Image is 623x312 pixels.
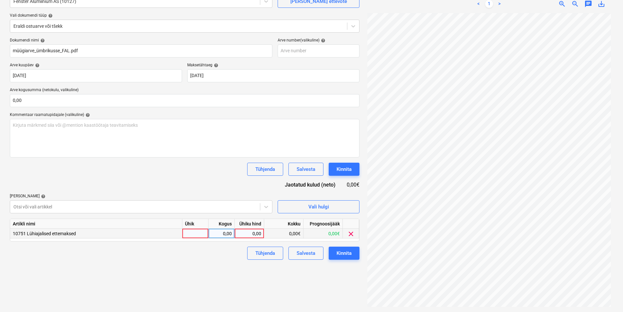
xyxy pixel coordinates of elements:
div: [PERSON_NAME] [10,194,272,199]
div: Dokumendi nimi [10,38,272,43]
span: help [84,113,90,117]
span: help [320,38,325,43]
div: Kinnita [337,165,352,173]
button: Kinnita [329,163,359,176]
iframe: Chat Widget [590,281,623,312]
div: Kommentaar raamatupidajale (valikuline) [10,112,359,118]
div: 0,00€ [264,229,303,238]
div: 0,00 [237,229,261,238]
div: Kinnita [337,249,352,257]
button: Kinnita [329,247,359,260]
div: Arve number (valikuline) [278,38,359,43]
div: Artikli nimi [10,219,182,229]
button: Salvesta [288,163,323,176]
button: Tühjenda [247,247,283,260]
div: Kokku [264,219,303,229]
div: Vali dokumendi tüüp [10,13,359,18]
button: Tühjenda [247,163,283,176]
div: Prognoosijääk [303,219,343,229]
div: Salvesta [297,165,315,173]
div: 0,00€ [303,229,343,238]
div: 0,00€ [346,181,360,189]
span: 10751 Lühiajalised ettemaksed [13,231,76,236]
div: Tühjenda [255,249,275,257]
input: Arve kuupäeva pole määratud. [10,69,182,82]
div: Maksetähtaeg [187,63,359,68]
span: help [212,63,218,68]
div: Vali hulgi [308,203,329,211]
input: Dokumendi nimi [10,44,272,57]
span: help [40,194,46,199]
span: help [39,38,45,43]
span: help [34,63,40,68]
input: Arve kogusumma (netokulu, valikuline) [10,94,359,107]
span: help [47,13,53,18]
span: clear [347,230,355,238]
div: Salvesta [297,249,315,257]
button: Salvesta [288,247,323,260]
div: Ühik [182,219,209,229]
div: Ühiku hind [235,219,264,229]
input: Arve number [278,44,359,57]
div: Tühjenda [255,165,275,173]
div: Arve kuupäev [10,63,182,68]
input: Tähtaega pole määratud [187,69,359,82]
p: Arve kogusumma (netokulu, valikuline) [10,88,359,94]
button: Vali hulgi [278,200,359,213]
div: Jaotatud kulud (neto) [274,181,346,189]
div: 0,00 [211,229,232,238]
div: Kogus [209,219,235,229]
